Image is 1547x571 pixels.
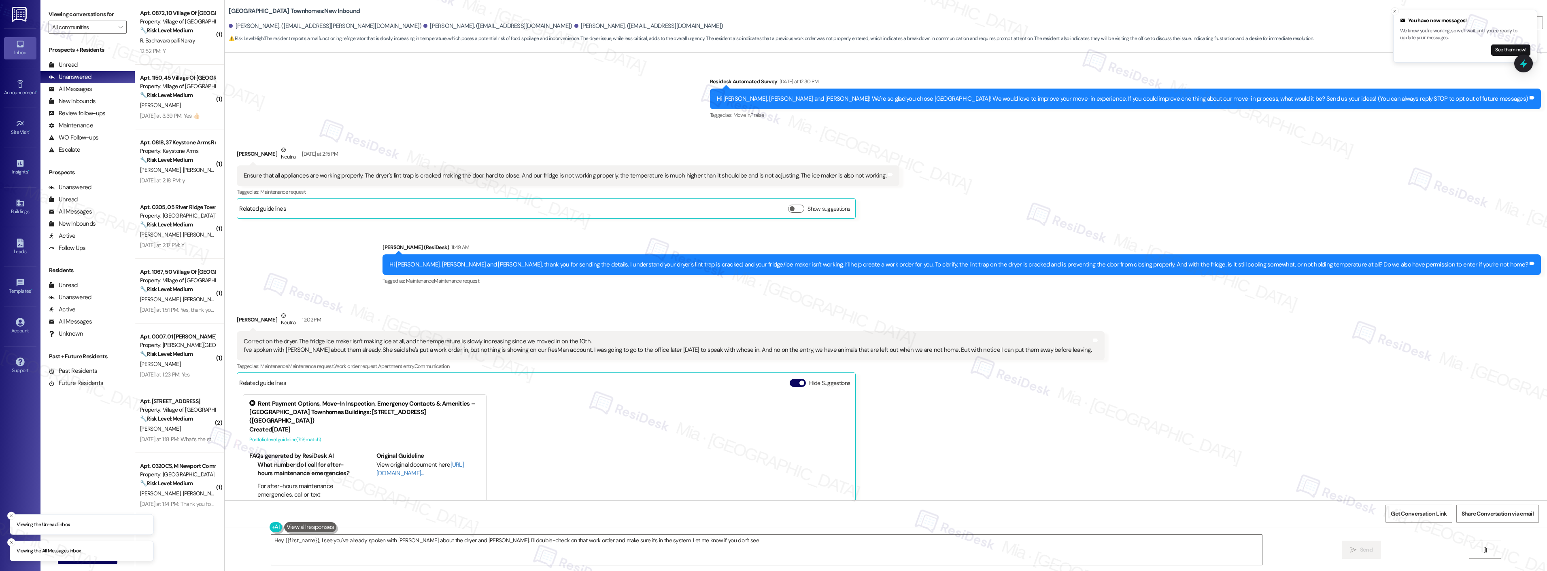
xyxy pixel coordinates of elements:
span: • [36,89,37,94]
div: Active [49,232,76,240]
textarea: Hey {{first_name}}, I see you've already spoken with [PERSON_NAME] about the dryer and [PERSON_NA... [271,535,1262,565]
span: [PERSON_NAME] [183,490,223,497]
div: [PERSON_NAME] [237,146,899,165]
div: Unknown [49,330,83,338]
div: Property: [GEOGRAPHIC_DATA] [140,470,215,479]
input: All communities [52,21,114,34]
div: [DATE] at 12:30 PM [778,77,819,86]
span: Maintenance request [434,277,479,284]
i:  [118,24,123,30]
span: Get Conversation Link [1391,510,1447,518]
b: [GEOGRAPHIC_DATA] Townhomes: New Inbound [229,7,360,15]
div: Hi [PERSON_NAME], [PERSON_NAME] and [PERSON_NAME]! We're so glad you chose [GEOGRAPHIC_DATA]! We ... [717,95,1528,103]
button: Close toast [1391,7,1399,15]
i:  [1350,547,1356,553]
label: Hide Suggestions [809,379,850,387]
a: Account [4,315,36,337]
span: [PERSON_NAME] [140,166,183,173]
button: Share Conversation via email [1456,505,1539,523]
div: Portfolio level guideline ( 71 % match) [249,436,480,444]
li: What number do I call for after-hours maintenance emergencies? [257,461,353,478]
div: Neutral [279,146,298,163]
strong: 🔧 Risk Level: Medium [140,91,193,99]
div: Future Residents [49,379,103,387]
span: [PERSON_NAME] [183,166,223,173]
li: For after-hours maintenance emergencies, call or text [PHONE_NUMBER]. [257,482,353,508]
img: ResiDesk Logo [12,7,28,22]
span: Praise [750,112,764,118]
div: [PERSON_NAME]. ([EMAIL_ADDRESS][DOMAIN_NAME]) [574,22,723,30]
div: View original document here [376,461,480,478]
div: Unread [49,281,78,290]
b: Original Guideline [376,452,424,460]
p: Viewing the Unread inbox [17,521,70,528]
div: Apt. [STREET_ADDRESS] [140,397,215,406]
strong: 🔧 Risk Level: Medium [140,156,193,163]
button: Send [1342,541,1381,559]
span: Share Conversation via email [1462,510,1534,518]
div: Tagged as: [237,186,899,198]
div: Rent Payment Options, Move-In Inspection, Emergency Contacts & Amenities – [GEOGRAPHIC_DATA] Town... [249,400,480,425]
div: Past + Future Residents [40,352,135,361]
div: Property: Village of [GEOGRAPHIC_DATA] [140,82,215,91]
div: [PERSON_NAME]. ([EMAIL_ADDRESS][PERSON_NAME][DOMAIN_NAME]) [229,22,421,30]
div: [DATE] at 1:51 PM: Yes, thank you! [140,306,215,313]
div: Related guidelines [239,379,286,391]
span: • [31,287,32,293]
div: Review follow-ups [49,109,105,118]
span: Maintenance , [260,363,288,370]
div: Correct on the dryer. The fridge ice maker isn't making ice at all, and the temperature is slowly... [244,337,1092,355]
span: : The resident reports a malfunctioning refrigerator that is slowly increasing in temperature, wh... [229,34,1313,43]
div: [DATE] at 3:39 PM: Yes 👍🏻 [140,112,200,119]
span: [PERSON_NAME] [140,490,183,497]
span: Maintenance request , [288,363,334,370]
div: Apt. 0818, 37 Keystone Arms Rental Community [140,138,215,147]
div: Follow Ups [49,244,86,252]
div: Unread [49,61,78,69]
div: Escalate [49,146,80,154]
div: You have new messages! [1400,17,1530,25]
div: Prospects [40,168,135,177]
div: [DATE] at 1:23 PM: Yes [140,371,190,378]
div: Property: Village of [GEOGRAPHIC_DATA] [140,276,215,285]
strong: 🔧 Risk Level: Medium [140,27,193,34]
strong: 🔧 Risk Level: Medium [140,350,193,357]
button: Get Conversation Link [1385,505,1452,523]
span: Communication [414,363,450,370]
span: [PERSON_NAME] [140,231,183,238]
label: Show suggestions [807,205,850,213]
div: Unanswered [49,73,91,81]
strong: 🔧 Risk Level: Medium [140,415,193,422]
a: Insights • [4,156,36,178]
span: Maintenance request [260,188,306,195]
div: Tagged as: [237,360,1105,372]
label: Viewing conversations for [49,8,127,21]
div: 12:52 PM: Y [140,47,166,55]
div: All Messages [49,207,92,216]
strong: 🔧 Risk Level: Medium [140,480,193,487]
div: Apt. 0205, 05 River Ridge Townhomes LLC [140,203,215,211]
p: We know you're working, so we'll wait until you're ready to update your messages. [1400,27,1530,42]
div: 11:49 AM [449,243,470,252]
span: [PERSON_NAME] [183,296,223,303]
strong: 🔧 Risk Level: Medium [140,285,193,293]
div: [DATE] at 1:18 PM: What's the status of the other request please? [140,436,289,443]
div: New Inbounds [49,97,96,106]
div: [PERSON_NAME] [237,311,1105,331]
div: Unanswered [49,293,91,302]
a: Templates • [4,276,36,298]
span: [PERSON_NAME] [183,231,223,238]
span: R. Bachavarapalli Naray [140,37,195,44]
div: Property: Keystone Arms [140,147,215,155]
div: Ensure that all appliances are working properly. The dryer's lint trap is cracked making the door... [244,171,886,180]
button: Close toast [7,512,15,520]
div: Hi [PERSON_NAME], [PERSON_NAME] and [PERSON_NAME], thank you for sending the details. I understan... [389,260,1528,269]
span: [PERSON_NAME] [140,102,181,109]
div: WO Follow-ups [49,133,98,142]
span: Send [1360,546,1373,554]
span: • [28,168,29,173]
i:  [1482,547,1488,553]
div: [DATE] at 2:18 PM: y [140,177,185,184]
span: [PERSON_NAME] [140,296,183,303]
div: Unread [49,195,78,204]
